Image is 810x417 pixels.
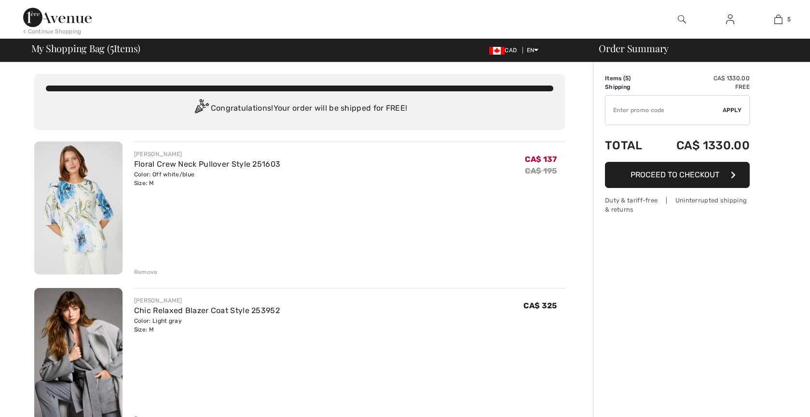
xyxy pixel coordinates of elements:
[134,306,280,315] a: Chic Relaxed Blazer Coat Style 253952
[654,83,750,91] td: Free
[625,75,629,82] span: 5
[587,43,804,53] div: Order Summary
[134,296,280,305] div: [PERSON_NAME]
[46,99,553,118] div: Congratulations! Your order will be shipped for FREE!
[774,14,783,25] img: My Bag
[34,142,123,274] img: Floral Crew Neck Pullover Style 251603
[726,14,734,25] img: My Info
[489,47,521,54] span: CAD
[654,129,750,162] td: CA$ 1330.00
[134,316,280,334] div: Color: Light gray Size: M
[23,27,82,36] div: < Continue Shopping
[525,155,557,164] span: CA$ 137
[134,150,280,158] div: [PERSON_NAME]
[525,166,557,175] s: CA$ 195
[23,8,92,27] img: 1ère Avenue
[605,129,654,162] td: Total
[134,268,158,276] div: Remove
[755,14,802,25] a: 5
[527,47,539,54] span: EN
[523,301,557,310] span: CA$ 325
[489,47,505,55] img: Canadian Dollar
[631,170,719,179] span: Proceed to Checkout
[605,83,654,91] td: Shipping
[192,99,211,118] img: Congratulation2.svg
[654,74,750,83] td: CA$ 1330.00
[723,106,742,115] span: Apply
[110,41,114,54] span: 5
[31,43,141,53] span: My Shopping Bag ( Items)
[787,15,791,24] span: 5
[718,14,742,26] a: Sign In
[605,196,750,214] div: Duty & tariff-free | Uninterrupted shipping & returns
[605,74,654,83] td: Items ( )
[134,170,280,187] div: Color: Off white/blue Size: M
[134,159,280,169] a: Floral Crew Neck Pullover Style 251603
[678,14,686,25] img: search the website
[605,162,750,188] button: Proceed to Checkout
[605,96,723,125] input: Promo code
